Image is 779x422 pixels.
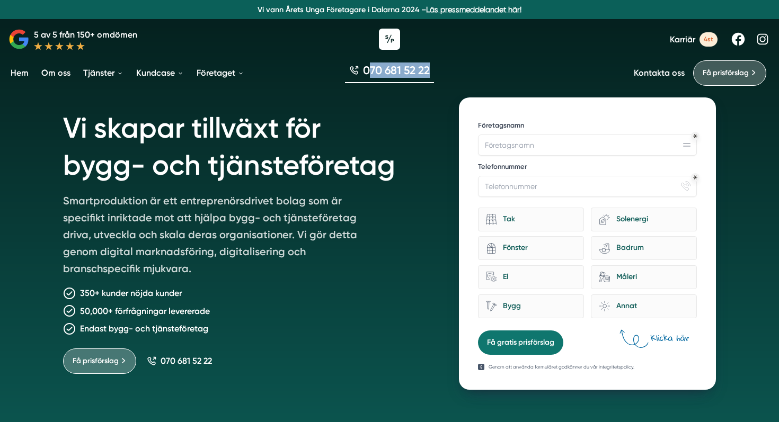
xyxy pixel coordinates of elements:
span: 070 681 52 22 [161,356,212,366]
a: 070 681 52 22 [147,356,212,366]
h1: Vi skapar tillväxt för bygg- och tjänsteföretag [63,97,433,192]
p: Endast bygg- och tjänsteföretag [80,322,208,335]
span: 070 681 52 22 [363,62,430,78]
p: 350+ kunder nöjda kunder [80,286,182,300]
a: Kundcase [134,59,186,86]
input: Företagsnamn [478,134,697,156]
div: Obligatoriskt [693,175,697,179]
p: 5 av 5 från 150+ omdömen [34,28,137,41]
a: Få prisförslag [693,60,766,86]
p: 50,000+ förfrågningar levererade [80,304,210,318]
a: Företaget [194,59,246,86]
label: Telefonnummer [478,162,697,174]
a: 070 681 52 22 [345,62,434,83]
a: Karriär 4st [670,32,718,47]
button: Få gratis prisförslag [478,330,563,355]
a: Hem [8,59,31,86]
span: Karriär [670,34,695,44]
span: Få prisförslag [703,67,749,79]
span: Få prisförslag [73,355,119,367]
div: Obligatoriskt [693,134,697,138]
input: Telefonnummer [478,176,697,197]
p: Vi vann Årets Unga Företagare i Dalarna 2024 – [4,4,775,15]
a: Tjänster [81,59,126,86]
p: Smartproduktion är ett entreprenörsdrivet bolag som är specifikt inriktade mot att hjälpa bygg- o... [63,192,368,281]
a: Få prisförslag [63,348,136,374]
p: Genom att använda formuläret godkänner du vår integritetspolicy. [489,363,634,371]
a: Om oss [39,59,73,86]
span: 4st [700,32,718,47]
a: Läs pressmeddelandet här! [426,5,521,14]
a: Kontakta oss [634,68,685,78]
label: Företagsnamn [478,121,697,132]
